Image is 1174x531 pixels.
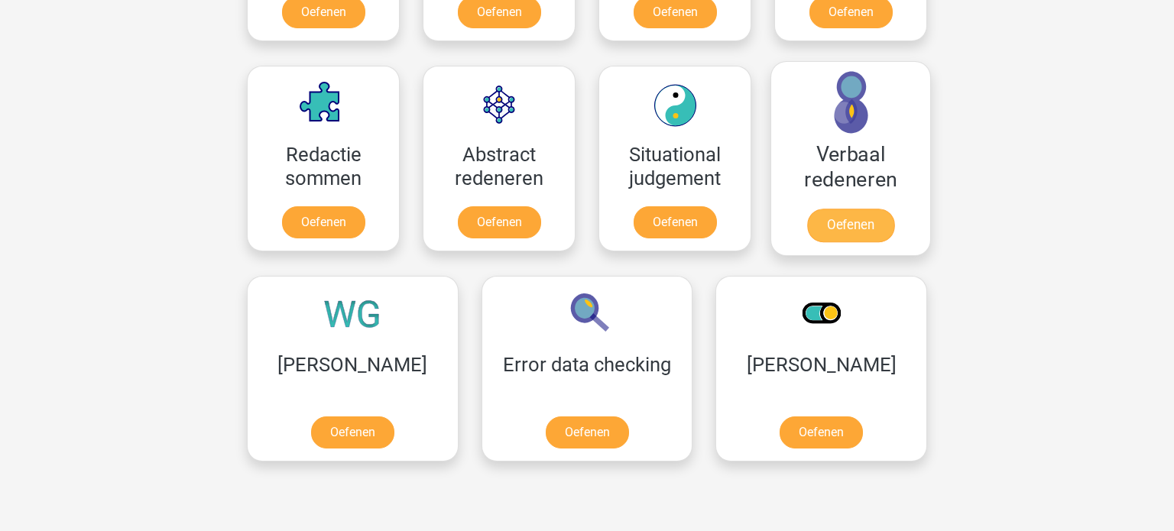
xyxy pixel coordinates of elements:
a: Oefenen [780,416,863,448]
a: Oefenen [807,209,894,242]
a: Oefenen [282,206,365,238]
a: Oefenen [546,416,629,448]
a: Oefenen [634,206,717,238]
a: Oefenen [458,206,541,238]
a: Oefenen [311,416,394,448]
